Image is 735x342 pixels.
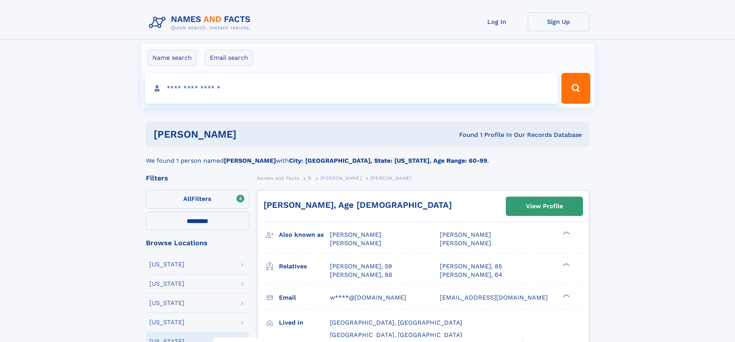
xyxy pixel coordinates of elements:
[561,231,570,236] div: ❯
[440,294,548,301] span: [EMAIL_ADDRESS][DOMAIN_NAME]
[146,239,249,246] div: Browse Locations
[440,262,502,271] a: [PERSON_NAME], 85
[330,231,381,238] span: [PERSON_NAME]
[279,291,330,304] h3: Email
[145,73,558,104] input: search input
[289,157,487,164] b: City: [GEOGRAPHIC_DATA], State: [US_STATE], Age Range: 60-99
[146,147,590,165] div: We found 1 person named with .
[370,175,412,181] span: [PERSON_NAME]
[440,271,502,279] a: [PERSON_NAME], 64
[146,190,249,209] label: Filters
[279,316,330,329] h3: Lived in
[330,271,392,279] a: [PERSON_NAME], 86
[279,260,330,273] h3: Relatives
[264,200,452,210] a: [PERSON_NAME], Age [DEMOGRAPHIC_DATA]
[257,173,299,183] a: Names and Facts
[154,130,348,139] h1: [PERSON_NAME]
[279,228,330,241] h3: Also known as
[224,157,276,164] b: [PERSON_NAME]
[526,197,563,215] div: View Profile
[320,173,362,183] a: [PERSON_NAME]
[330,331,462,339] span: [GEOGRAPHIC_DATA], [GEOGRAPHIC_DATA]
[440,231,491,238] span: [PERSON_NAME]
[348,131,582,139] div: Found 1 Profile In Our Records Database
[561,262,570,267] div: ❯
[330,239,381,247] span: [PERSON_NAME]
[146,175,249,182] div: Filters
[308,173,312,183] a: D
[506,197,583,216] a: View Profile
[561,293,570,298] div: ❯
[149,300,184,306] div: [US_STATE]
[183,195,191,202] span: All
[320,175,362,181] span: [PERSON_NAME]
[440,239,491,247] span: [PERSON_NAME]
[528,12,590,31] a: Sign Up
[330,262,392,271] a: [PERSON_NAME], 59
[147,50,197,66] label: Name search
[330,319,462,326] span: [GEOGRAPHIC_DATA], [GEOGRAPHIC_DATA]
[149,319,184,325] div: [US_STATE]
[308,175,312,181] span: D
[561,73,590,104] button: Search Button
[149,261,184,268] div: [US_STATE]
[466,12,528,31] a: Log In
[149,281,184,287] div: [US_STATE]
[146,12,257,33] img: Logo Names and Facts
[205,50,253,66] label: Email search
